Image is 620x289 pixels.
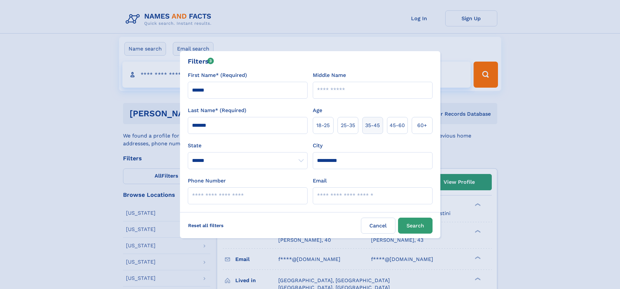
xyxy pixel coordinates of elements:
label: Email [313,177,327,185]
label: Age [313,107,322,114]
label: First Name* (Required) [188,71,247,79]
span: 60+ [417,122,427,129]
label: State [188,142,308,150]
span: 35‑45 [365,122,380,129]
label: Phone Number [188,177,226,185]
button: Search [398,218,433,234]
span: 45‑60 [390,122,405,129]
label: Cancel [361,218,395,234]
label: City [313,142,323,150]
div: Filters [188,56,214,66]
span: 25‑35 [341,122,355,129]
label: Middle Name [313,71,346,79]
span: 18‑25 [316,122,330,129]
label: Last Name* (Required) [188,107,246,114]
label: Reset all filters [184,218,228,233]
